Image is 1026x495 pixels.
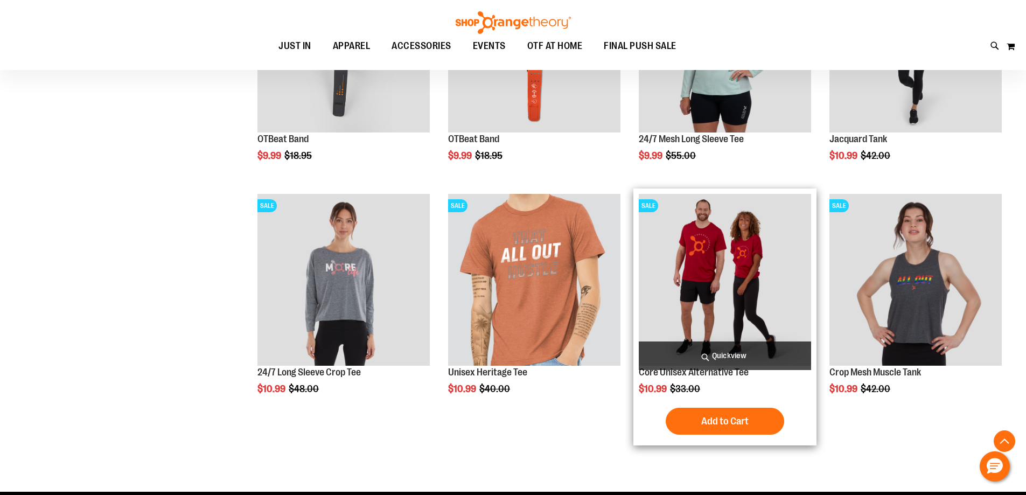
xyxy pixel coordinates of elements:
[443,189,626,422] div: product
[829,199,849,212] span: SALE
[252,189,435,422] div: product
[268,34,322,59] a: JUST IN
[392,34,451,58] span: ACCESSORIES
[639,341,811,370] a: Quickview
[257,384,287,394] span: $10.99
[475,150,504,161] span: $18.95
[257,367,361,378] a: 24/7 Long Sleeve Crop Tee
[257,150,283,161] span: $9.99
[381,34,462,59] a: ACCESSORIES
[829,194,1002,366] img: Product image for Crop Mesh Muscle Tank
[257,194,430,368] a: Product image for 24/7 Long Sleeve Crop TeeSALE
[289,384,320,394] span: $48.00
[994,430,1015,452] button: Back To Top
[639,194,811,368] a: Product image for Core Unisex Alternative TeeSALE
[257,194,430,366] img: Product image for 24/7 Long Sleeve Crop Tee
[462,34,517,59] a: EVENTS
[829,194,1002,368] a: Product image for Crop Mesh Muscle TankSALE
[639,199,658,212] span: SALE
[527,34,583,58] span: OTF AT HOME
[604,34,676,58] span: FINAL PUSH SALE
[593,34,687,58] a: FINAL PUSH SALE
[473,34,506,58] span: EVENTS
[517,34,594,59] a: OTF AT HOME
[829,134,887,144] a: Jacquard Tank
[448,194,620,366] img: Product image for Unisex Heritage Tee
[639,194,811,366] img: Product image for Core Unisex Alternative Tee
[701,415,749,427] span: Add to Cart
[980,451,1010,482] button: Hello, have a question? Let’s chat.
[333,34,371,58] span: APPAREL
[448,150,473,161] span: $9.99
[829,150,859,161] span: $10.99
[666,408,784,435] button: Add to Cart
[448,199,467,212] span: SALE
[670,384,702,394] span: $33.00
[639,367,749,378] a: Core Unisex Alternative Tee
[861,150,892,161] span: $42.00
[448,134,499,144] a: OTBeat Band
[448,384,478,394] span: $10.99
[448,194,620,368] a: Product image for Unisex Heritage TeeSALE
[861,384,892,394] span: $42.00
[829,384,859,394] span: $10.99
[322,34,381,59] a: APPAREL
[829,367,921,378] a: Crop Mesh Muscle Tank
[639,150,664,161] span: $9.99
[278,34,311,58] span: JUST IN
[257,134,309,144] a: OTBeat Band
[257,199,277,212] span: SALE
[824,189,1007,422] div: product
[639,384,668,394] span: $10.99
[633,189,816,446] div: product
[639,134,744,144] a: 24/7 Mesh Long Sleeve Tee
[448,367,527,378] a: Unisex Heritage Tee
[479,384,512,394] span: $40.00
[666,150,697,161] span: $55.00
[284,150,313,161] span: $18.95
[454,11,573,34] img: Shop Orangetheory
